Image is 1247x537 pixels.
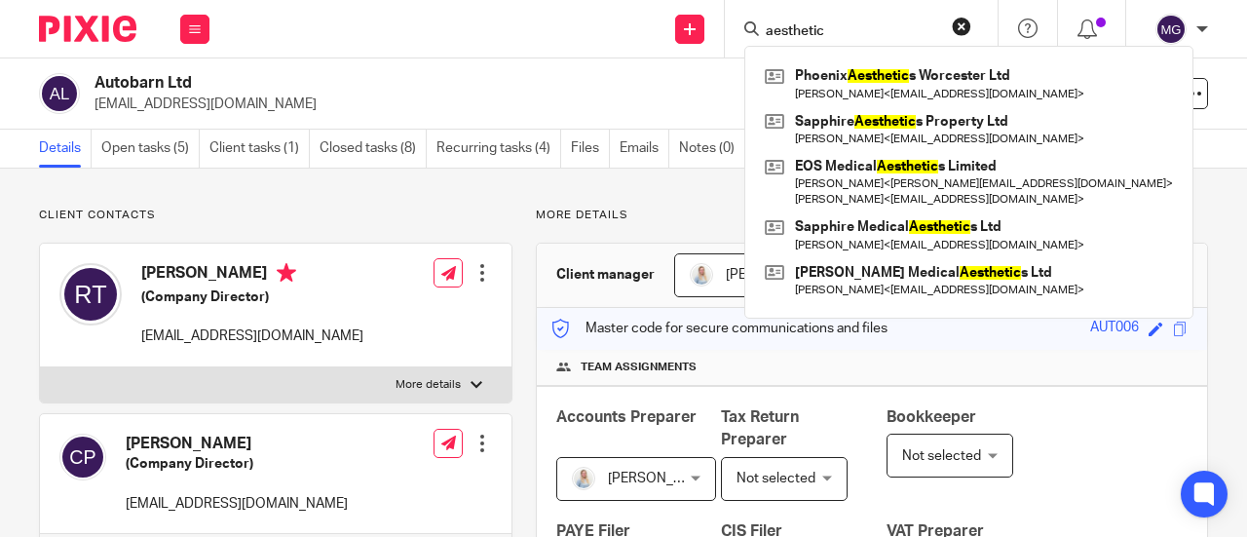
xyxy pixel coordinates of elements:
a: Recurring tasks (4) [436,130,561,168]
img: Pixie [39,16,136,42]
h4: [PERSON_NAME] [126,434,348,454]
img: MC_T&CO_Headshots-25.jpg [572,467,595,490]
button: Clear [952,17,971,36]
p: Master code for secure communications and files [551,319,888,338]
h2: Autobarn Ltd [94,73,774,94]
a: Notes (0) [679,130,745,168]
i: Primary [277,263,296,283]
img: svg%3E [1155,14,1187,45]
p: [EMAIL_ADDRESS][DOMAIN_NAME] [126,494,348,514]
h4: [PERSON_NAME] [141,263,363,288]
img: svg%3E [59,434,106,480]
p: [EMAIL_ADDRESS][DOMAIN_NAME] [141,326,363,346]
span: Not selected [902,449,981,463]
span: Accounts Preparer [556,409,697,425]
a: Client tasks (1) [209,130,310,168]
a: Closed tasks (8) [320,130,427,168]
p: More details [536,208,1208,223]
span: Team assignments [581,360,697,375]
a: Details [39,130,92,168]
a: Emails [620,130,669,168]
img: svg%3E [39,73,80,114]
h5: (Company Director) [141,288,363,307]
div: AUT006 [1090,318,1139,340]
p: [EMAIL_ADDRESS][DOMAIN_NAME] [94,95,943,114]
span: Tax Return Preparer [721,409,799,447]
p: More details [396,377,461,393]
span: Bookkeeper [887,409,976,425]
img: MC_T&CO_Headshots-25.jpg [690,263,713,287]
span: [PERSON_NAME] [726,268,833,282]
h5: (Company Director) [126,454,348,474]
a: Files [571,130,610,168]
input: Search [764,23,939,41]
span: [PERSON_NAME] [608,472,715,485]
span: Not selected [737,472,815,485]
h3: Client manager [556,265,655,285]
a: Open tasks (5) [101,130,200,168]
p: Client contacts [39,208,512,223]
img: svg%3E [59,263,122,326]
